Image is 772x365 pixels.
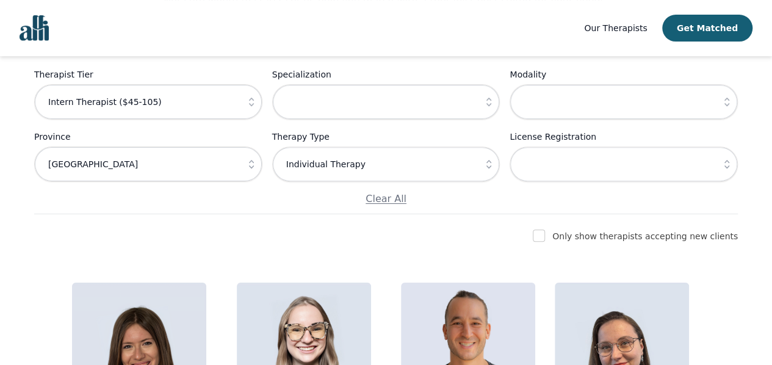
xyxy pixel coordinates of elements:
[510,129,738,144] label: License Registration
[272,129,500,144] label: Therapy Type
[272,67,500,82] label: Specialization
[510,67,738,82] label: Modality
[34,192,738,206] p: Clear All
[20,15,49,41] img: alli logo
[552,231,738,241] label: Only show therapists accepting new clients
[584,21,647,35] a: Our Therapists
[662,15,752,42] button: Get Matched
[584,23,647,33] span: Our Therapists
[34,67,262,82] label: Therapist Tier
[34,129,262,144] label: Province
